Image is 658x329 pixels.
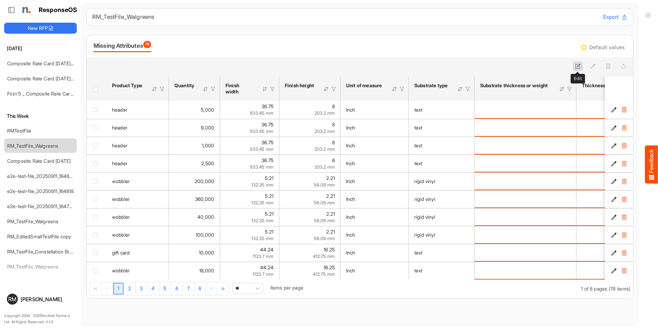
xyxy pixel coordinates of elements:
button: Delete [621,196,627,203]
div: Filter Icon [269,86,276,92]
span: Inch [346,107,355,113]
td: 16.25 is template cell Column Header httpsnorthellcomontologiesmapping-rulesmeasurementhasfinishs... [279,262,341,280]
span: 56.09 mm [314,218,335,223]
div: Filter Icon [465,86,471,92]
span: 5.21 [265,193,273,199]
td: is template cell Column Header httpsnorthellcomontologiesmapping-rulesmaterialhasmaterialthicknes... [475,137,576,155]
span: 2.21 [326,175,335,181]
span: 2,500 [201,160,214,166]
span: wobbler [112,268,130,273]
td: 1000 is template cell Column Header httpsnorthellcomontologiesmapping-rulesorderhasquantity [169,137,220,155]
td: 4b1e2bc9-5a52-4ee7-b883-4924ecba7b79 is template cell Column Header [605,190,634,208]
div: Filter Icon [159,86,165,92]
td: 36.75 is template cell Column Header httpsnorthellcomontologiesmapping-rulesmeasurementhasfinishs... [220,137,279,155]
button: Edit [610,106,617,113]
span: 78 [143,41,151,48]
span: 56.09 mm [314,200,335,205]
button: Delete [621,160,627,167]
span: 360,000 [195,196,214,202]
span: text [414,160,423,166]
span: 9,000 [201,125,214,131]
td: 2.2084 is template cell Column Header httpsnorthellcomontologiesmapping-rulesmeasurementhasfinish... [279,190,341,208]
td: d7f3f693-e7b9-4cd2-81c0-0e877138c65b is template cell Column Header [605,119,634,137]
td: Inch is template cell Column Header httpsnorthellcomontologiesmapping-rulesmeasurementhasunitofme... [341,155,409,172]
div: Go to next page [206,282,218,295]
span: rigid vinyl [414,178,435,184]
button: Edit [610,178,617,185]
span: 203.2 mm [315,110,335,116]
div: Product Type [112,82,143,89]
span: Inch [346,232,355,238]
td: rigid vinyl is template cell Column Header httpsnorthellcomontologiesmapping-rulesmaterialhassubs... [409,208,475,226]
button: Edit [610,267,617,274]
span: Inch [346,214,355,220]
span: text [414,107,423,113]
td: 16.25 is template cell Column Header httpsnorthellcomontologiesmapping-rulesmeasurementhasfinishs... [279,244,341,262]
a: e2e-test-file_20250911_164738 [7,203,75,209]
button: Edit [610,196,617,203]
div: Substrate thickness or weight [480,82,550,89]
span: RM [8,296,16,302]
td: 413536c1-317e-4102-87ba-67771171063a is template cell Column Header [605,208,634,226]
div: Missing Attributes [94,41,151,50]
div: Go to previous page [101,282,113,295]
span: Inch [346,268,355,273]
div: Thickness or weight unit [582,82,639,89]
span: 16.25 [324,247,335,252]
td: 5.2108 is template cell Column Header httpsnorthellcomontologiesmapping-rulesmeasurementhasfinish... [220,172,279,190]
span: Inch [346,143,355,148]
td: wobbler is template cell Column Header product-type [107,262,169,280]
div: [PERSON_NAME] [21,297,74,302]
h6: RM_TestFile_Walgreens [92,14,598,20]
td: is template cell Column Header httpsnorthellcomontologiesmapping-rulesmaterialhasmaterialthicknes... [475,226,576,244]
div: Filter Icon [331,86,337,92]
td: text is template cell Column Header httpsnorthellcomontologiesmapping-rulesmaterialhassubstratema... [409,101,475,119]
td: 9000 is template cell Column Header httpsnorthellcomontologiesmapping-rulesorderhasquantity [169,119,220,137]
td: wobbler is template cell Column Header product-type [107,208,169,226]
td: text is template cell Column Header httpsnorthellcomontologiesmapping-rulesmaterialhassubstratema... [409,244,475,262]
td: is template cell Column Header httpsnorthellcomontologiesmapping-rulesmaterialhasmaterialthicknes... [475,172,576,190]
span: wobbler [112,214,130,220]
span: 40,000 [197,214,214,220]
td: checkbox [87,244,107,262]
th: Header checkbox [87,77,107,101]
a: Page 4 of 8 Pages [147,283,159,295]
span: Inch [346,125,355,131]
td: checkbox [87,262,107,280]
td: rigid vinyl is template cell Column Header httpsnorthellcomontologiesmapping-rulesmaterialhassubs... [409,172,475,190]
td: Inch is template cell Column Header httpsnorthellcomontologiesmapping-rulesmeasurementhasunitofme... [341,190,409,208]
span: 2.21 [326,229,335,235]
td: Inch is template cell Column Header httpsnorthellcomontologiesmapping-rulesmeasurementhasunitofme... [341,119,409,137]
span: 1 of 8 pages [581,286,607,292]
td: 5.2108 is template cell Column Header httpsnorthellcomontologiesmapping-rulesmeasurementhasfinish... [220,190,279,208]
a: RM_TestFile_Constellation Brands - ROS prices [7,249,110,254]
td: Inch is template cell Column Header httpsnorthellcomontologiesmapping-rulesmeasurementhasunitofme... [341,208,409,226]
span: 203.2 mm [315,164,335,170]
td: 200000 is template cell Column Header httpsnorthellcomontologiesmapping-rulesorderhasquantity [169,172,220,190]
span: 5,000 [201,107,214,113]
td: text is template cell Column Header httpsnorthellcomontologiesmapping-rulesmaterialhassubstratema... [409,262,475,280]
button: New RFP [4,23,77,34]
button: Delete [621,231,627,238]
img: Northell [19,3,33,17]
span: 2.21 [326,193,335,199]
td: Inch is template cell Column Header httpsnorthellcomontologiesmapping-rulesmeasurementhasunitofme... [341,244,409,262]
td: header is template cell Column Header product-type [107,101,169,119]
div: Filter Icon [399,86,405,92]
span: 132.35 mm [251,218,273,223]
button: Edit [610,214,617,220]
span: 16.25 [324,264,335,270]
span: text [414,143,423,148]
span: wobbler [112,178,130,184]
td: 81e12af8-7cb0-4838-8477-58c26f2e6dda is template cell Column Header [605,155,634,172]
span: header [112,143,127,148]
td: text is template cell Column Header httpsnorthellcomontologiesmapping-rulesmaterialhassubstratema... [409,119,475,137]
td: header is template cell Column Header product-type [107,155,169,172]
span: 933.45 mm [250,146,273,152]
span: 36.75 [261,103,273,109]
a: RM_EditedSmallTestFile copy [7,234,71,239]
a: Page 1 of 8 Pages [113,283,124,295]
td: wobbler is template cell Column Header product-type [107,190,169,208]
button: Export [603,13,627,22]
button: Delete [621,106,627,113]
